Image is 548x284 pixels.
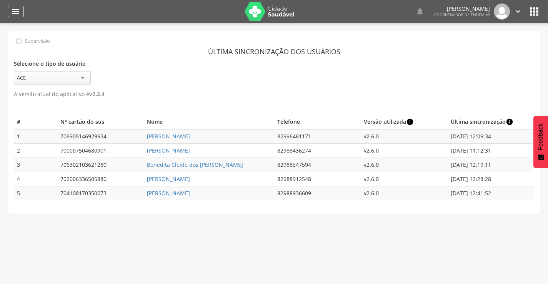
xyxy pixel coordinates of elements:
td: v2.6.0 [361,129,448,144]
a: [PERSON_NAME] [147,189,190,197]
i: info [406,118,414,126]
span: Coordenador de Endemias [434,12,490,17]
td: 82988912548 [274,172,361,186]
td: [DATE] 11:12:31 [448,144,535,158]
p: [PERSON_NAME] [434,6,490,12]
a: [PERSON_NAME] [147,133,190,140]
td: 706302103621280 [57,158,144,172]
th: Informação da data em que o ACS ou ACE realizou a sincronização pela última vez. [448,115,535,129]
i:  [15,37,23,45]
i:  [415,7,425,16]
i:  [528,5,540,18]
td: 3 [14,158,57,172]
td: 5 [14,186,57,201]
span: 2.2.4 [92,90,105,98]
td: [DATE] 12:19:11 [448,158,535,172]
div: Última sincronização [451,118,531,126]
th: Nome [144,115,274,129]
button: Feedback - Mostrar pesquisa [533,116,548,168]
p: A versão atual do aplicativo é [14,89,534,100]
td: 2 [14,144,57,158]
td: 1 [14,129,57,144]
td: 82988936609 [274,186,361,201]
td: v2.6.0 [361,158,448,172]
label: Selecione o tipo de usuário [14,58,86,69]
td: [DATE] 12:41:52 [448,186,535,201]
td: v2.6.0 [361,172,448,186]
div: Versão utilizada [364,118,445,126]
span: Feedback [537,123,544,150]
td: 4 [14,172,57,186]
i: info [506,118,513,126]
a:  [8,6,24,17]
th: Telefone [274,115,361,129]
td: 82988436274 [274,144,361,158]
td: 702006336505880 [57,172,144,186]
td: 700007504680901 [57,144,144,158]
strong: v [89,90,105,98]
th: Informação da versão do aplicativo em que o ACS ou ACE realizou a sincronização pela última vez. [361,115,448,129]
td: v2.6.0 [361,144,448,158]
a:  [514,3,522,20]
th: # [14,115,57,129]
i:  [514,7,522,16]
a: [PERSON_NAME] [147,175,190,183]
td: [DATE] 12:28:28 [448,172,535,186]
a:  [415,3,425,20]
header: Última sincronização dos usuários [14,45,534,58]
a: [PERSON_NAME] [147,147,190,154]
th: N° cartão do sus [57,115,144,129]
p: Supervisão [25,38,50,44]
td: 82988547594 [274,158,361,172]
i:  [11,7,20,16]
td: 704108170350073 [57,186,144,201]
a: Benedita Cleide dos [PERSON_NAME] [147,161,243,168]
td: [DATE] 12:09:34 [448,129,535,144]
div: ACE [17,74,26,81]
td: 82996461171 [274,129,361,144]
td: v2.6.0 [361,186,448,201]
td: 706905146929934 [57,129,144,144]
